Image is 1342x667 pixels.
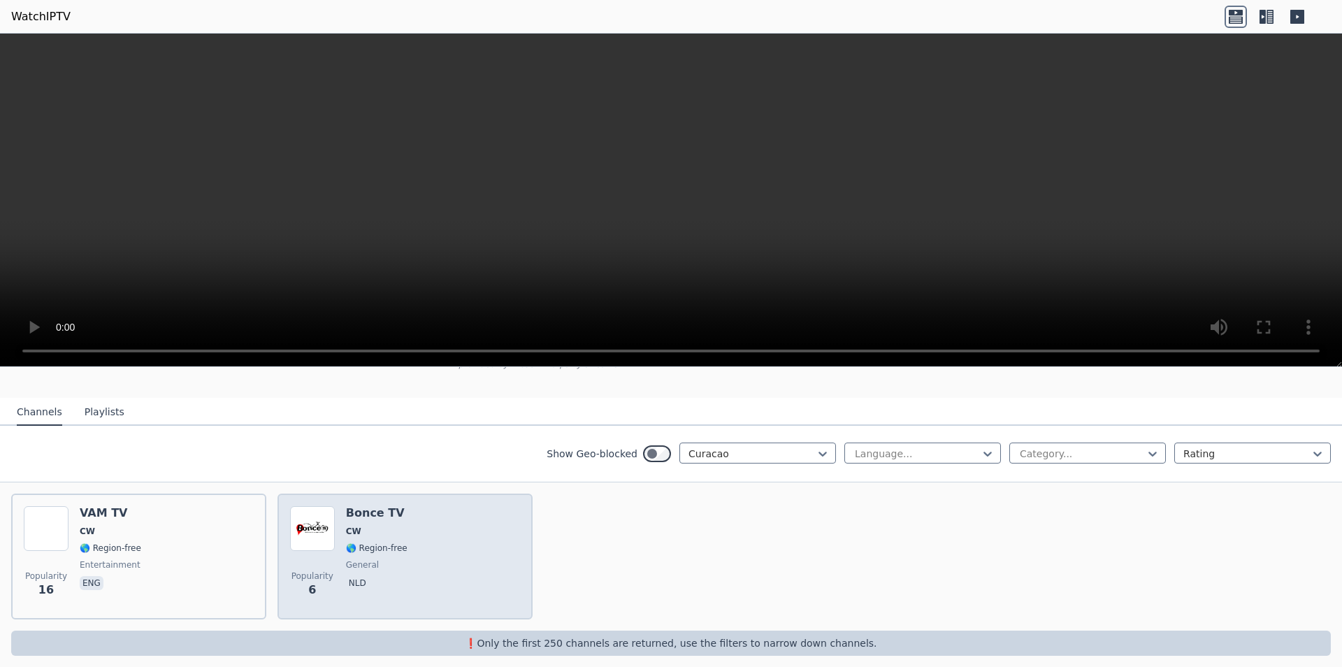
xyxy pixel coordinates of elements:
span: general [346,559,379,571]
button: Playlists [85,399,124,426]
h6: VAM TV [80,506,141,520]
span: 🌎 Region-free [80,543,141,554]
span: 6 [308,582,316,598]
span: 🌎 Region-free [346,543,407,554]
span: Popularity [291,571,333,582]
h6: Bonce TV [346,506,407,520]
span: Popularity [25,571,67,582]
p: eng [80,576,103,590]
img: VAM TV [24,506,68,551]
a: WatchIPTV [11,8,71,25]
span: CW [80,526,95,537]
span: 16 [38,582,54,598]
span: CW [346,526,361,537]
span: entertainment [80,559,140,571]
label: Show Geo-blocked [547,447,637,461]
img: Bonce TV [290,506,335,551]
p: nld [346,576,369,590]
button: Channels [17,399,62,426]
p: ❗️Only the first 250 channels are returned, use the filters to narrow down channels. [17,636,1325,650]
